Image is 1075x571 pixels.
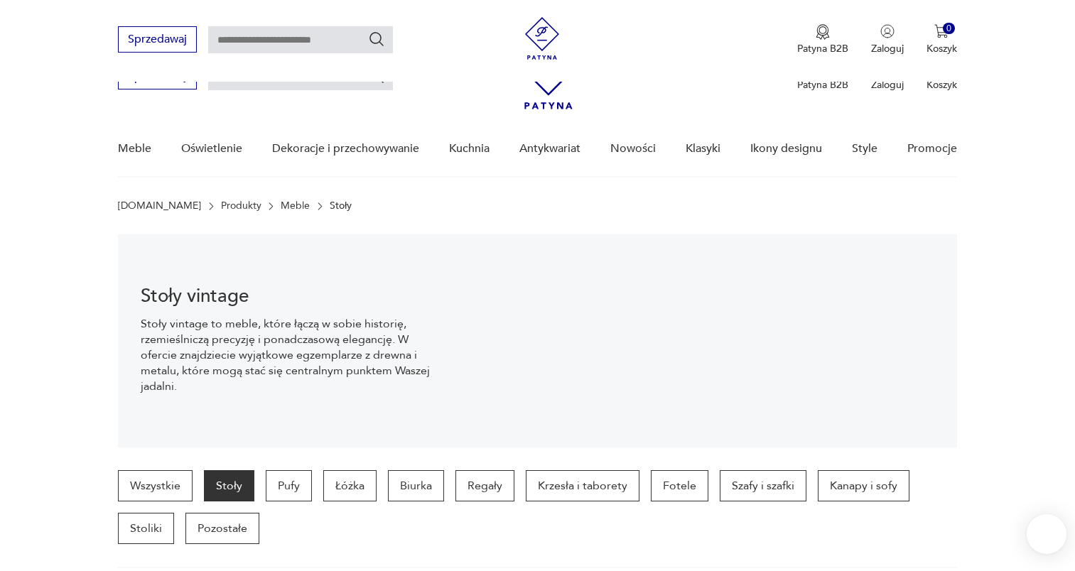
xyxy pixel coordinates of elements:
button: Szukaj [368,31,385,48]
a: Regały [455,470,514,501]
a: Stoliki [118,513,174,544]
img: Ikona medalu [816,24,830,40]
a: Dekoracje i przechowywanie [272,121,419,176]
a: Promocje [907,121,957,176]
img: Ikona koszyka [934,24,949,38]
a: Biurka [388,470,444,501]
button: 0Koszyk [927,24,957,55]
a: Produkty [221,200,261,212]
div: 0 [943,23,955,35]
a: Stoły [204,470,254,501]
p: Zaloguj [871,42,904,55]
a: Krzesła i taborety [526,470,639,501]
button: Zaloguj [871,24,904,55]
a: Kuchnia [449,121,490,176]
a: Ikona medaluPatyna B2B [797,24,848,55]
a: Wszystkie [118,470,193,501]
a: Sprzedawaj [118,72,197,82]
a: Meble [281,200,310,212]
a: Szafy i szafki [720,470,806,501]
p: Stoły [330,200,352,212]
a: Pozostałe [185,513,259,544]
img: Patyna - sklep z meblami i dekoracjami vintage [521,17,563,60]
h1: Stoły vintage [141,288,431,305]
a: Style [852,121,877,176]
p: Patyna B2B [797,78,848,92]
p: Stoły vintage to meble, które łączą w sobie historię, rzemieślniczą precyzję i ponadczasową elega... [141,316,431,394]
a: Meble [118,121,151,176]
a: Nowości [610,121,656,176]
a: Antykwariat [519,121,580,176]
p: Patyna B2B [797,42,848,55]
a: Ikony designu [750,121,822,176]
iframe: Smartsupp widget button [1027,514,1066,554]
a: Pufy [266,470,312,501]
p: Koszyk [927,42,957,55]
button: Patyna B2B [797,24,848,55]
a: Klasyki [686,121,720,176]
img: Ikonka użytkownika [880,24,895,38]
a: Oświetlenie [181,121,242,176]
a: Łóżka [323,470,377,501]
p: Zaloguj [871,78,904,92]
a: Sprzedawaj [118,36,197,45]
a: [DOMAIN_NAME] [118,200,201,212]
a: Fotele [651,470,708,501]
a: Kanapy i sofy [818,470,909,501]
button: Sprzedawaj [118,26,197,53]
p: Koszyk [927,78,957,92]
